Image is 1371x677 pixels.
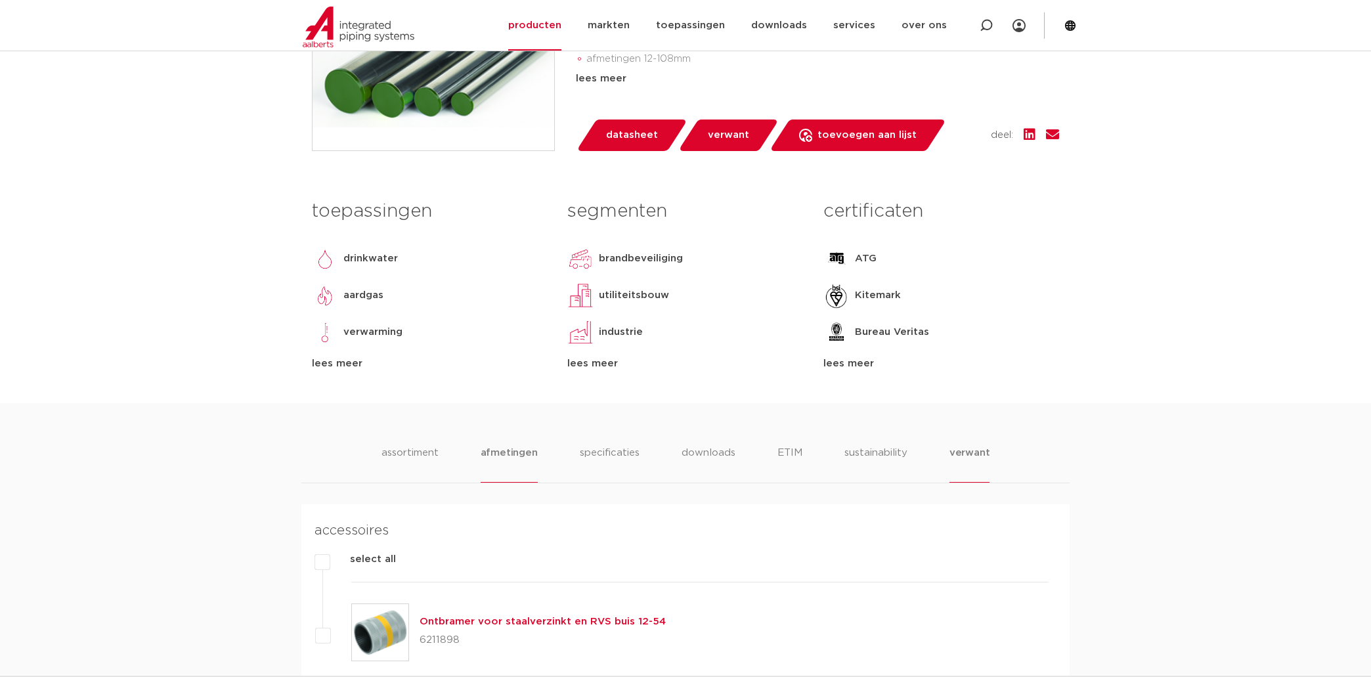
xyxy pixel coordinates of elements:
[823,319,850,345] img: Bureau Veritas
[420,617,666,626] a: Ontbramer voor staalverzinkt en RVS buis 12-54
[708,125,749,146] span: verwant
[855,251,877,267] p: ATG
[567,282,594,309] img: utiliteitsbouw
[567,356,803,372] div: lees meer
[817,125,917,146] span: toevoegen aan lijst
[343,324,403,340] p: verwarming
[343,288,383,303] p: aardgas
[312,246,338,272] img: drinkwater
[576,120,687,151] a: datasheet
[580,445,640,483] li: specificaties
[381,445,439,483] li: assortiment
[312,356,548,372] div: lees meer
[606,125,658,146] span: datasheet
[777,445,802,483] li: ETIM
[823,198,1059,225] h3: certificaten
[576,71,1059,87] div: lees meer
[567,319,594,345] img: industrie
[599,288,669,303] p: utiliteitsbouw
[315,520,1049,541] h4: accessoires
[844,445,907,483] li: sustainability
[312,319,338,345] img: verwarming
[312,198,548,225] h3: toepassingen
[682,445,735,483] li: downloads
[420,630,666,651] p: 6211898
[567,246,594,272] img: brandbeveiliging
[343,251,398,267] p: drinkwater
[586,49,1059,70] li: afmetingen 12-108mm
[823,282,850,309] img: Kitemark
[567,198,803,225] h3: segmenten
[481,445,538,483] li: afmetingen
[312,282,338,309] img: aardgas
[330,552,396,567] label: select all
[823,356,1059,372] div: lees meer
[949,445,990,483] li: verwant
[352,604,408,661] img: Thumbnail for Ontbramer voor staalverzinkt en RVS buis 12-54
[678,120,779,151] a: verwant
[991,127,1013,143] span: deel:
[855,324,929,340] p: Bureau Veritas
[855,288,901,303] p: Kitemark
[599,324,643,340] p: industrie
[599,251,683,267] p: brandbeveiliging
[823,246,850,272] img: ATG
